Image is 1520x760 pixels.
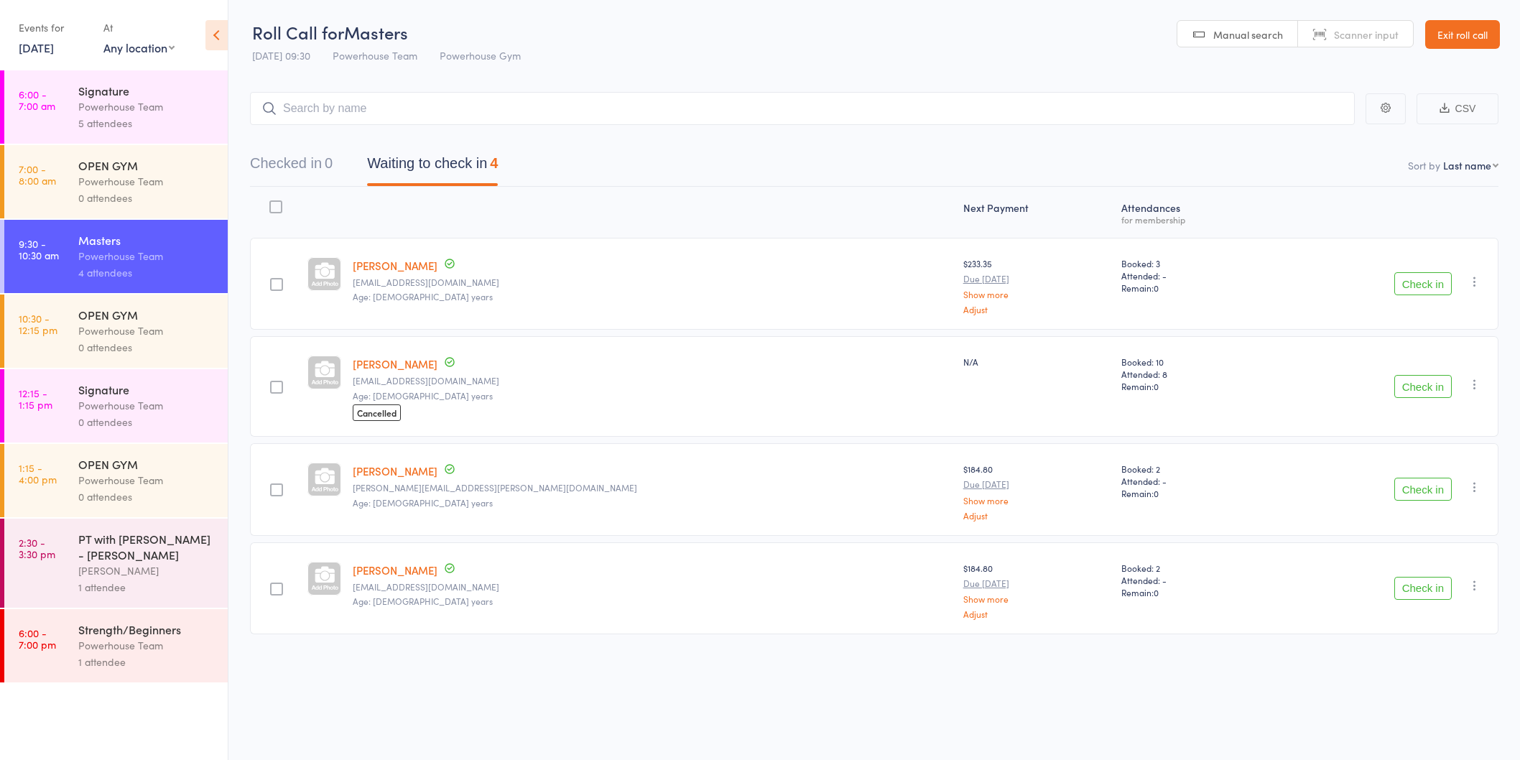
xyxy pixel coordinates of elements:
span: Cancelled [353,404,401,421]
div: PT with [PERSON_NAME] - [PERSON_NAME] [78,531,216,562]
div: 0 attendees [78,488,216,505]
time: 6:00 - 7:00 am [19,88,55,111]
div: 0 attendees [78,339,216,356]
div: N/A [963,356,1111,368]
label: Sort by [1408,158,1440,172]
small: Due [DATE] [963,274,1111,284]
time: 7:00 - 8:00 am [19,163,56,186]
a: Adjust [963,511,1111,520]
div: OPEN GYM [78,157,216,173]
div: Last name [1443,158,1491,172]
a: 9:30 -10:30 amMastersPowerhouse Team4 attendees [4,220,228,293]
time: 9:30 - 10:30 am [19,238,59,261]
button: Check in [1394,375,1452,398]
a: 2:30 -3:30 pmPT with [PERSON_NAME] - [PERSON_NAME][PERSON_NAME]1 attendee [4,519,228,608]
a: Show more [963,594,1111,603]
time: 6:00 - 7:00 pm [19,627,56,650]
a: [PERSON_NAME] [353,463,437,478]
span: Roll Call for [252,20,344,44]
small: Due [DATE] [963,578,1111,588]
span: 0 [1154,586,1159,598]
small: belld2524@gmail.com [353,277,952,287]
button: Check in [1394,577,1452,600]
div: 4 [490,155,498,171]
span: Remain: [1121,586,1265,598]
a: 6:00 -7:00 pmStrength/BeginnersPowerhouse Team1 attendee [4,609,228,682]
div: Atten­dances [1116,193,1271,231]
div: [PERSON_NAME] [78,562,216,579]
span: 0 [1154,487,1159,499]
span: Attended: 8 [1121,368,1265,380]
span: Powerhouse Gym [440,48,521,62]
div: Masters [78,232,216,248]
span: Masters [344,20,408,44]
time: 1:15 - 4:00 pm [19,462,57,485]
span: Remain: [1121,282,1265,294]
span: Manual search [1213,27,1283,42]
div: OPEN GYM [78,307,216,323]
div: Powerhouse Team [78,397,216,414]
a: 6:00 -7:00 amSignaturePowerhouse Team5 attendees [4,70,228,144]
div: $184.80 [963,463,1111,519]
div: 0 attendees [78,190,216,206]
button: Waiting to check in4 [367,148,498,186]
a: 1:15 -4:00 pmOPEN GYMPowerhouse Team0 attendees [4,444,228,517]
div: Next Payment [958,193,1116,231]
div: Events for [19,16,89,40]
button: Checked in0 [250,148,333,186]
a: [PERSON_NAME] [353,258,437,273]
a: [DATE] [19,40,54,55]
div: 0 attendees [78,414,216,430]
span: [DATE] 09:30 [252,48,310,62]
input: Search by name [250,92,1355,125]
a: 12:15 -1:15 pmSignaturePowerhouse Team0 attendees [4,369,228,442]
div: OPEN GYM [78,456,216,472]
div: 1 attendee [78,579,216,596]
div: At [103,16,175,40]
span: Attended: - [1121,269,1265,282]
a: [PERSON_NAME] [353,562,437,578]
a: Adjust [963,305,1111,314]
div: Any location [103,40,175,55]
small: Judy.nowland@gmail.com [353,483,952,493]
span: Remain: [1121,487,1265,499]
div: Strength/Beginners [78,621,216,637]
span: 0 [1154,282,1159,294]
div: 0 [325,155,333,171]
div: $184.80 [963,562,1111,618]
div: Powerhouse Team [78,248,216,264]
div: Powerhouse Team [78,323,216,339]
span: Age: [DEMOGRAPHIC_DATA] years [353,290,493,302]
a: [PERSON_NAME] [353,356,437,371]
span: Powerhouse Team [333,48,417,62]
a: Show more [963,289,1111,299]
a: 10:30 -12:15 pmOPEN GYMPowerhouse Team0 attendees [4,295,228,368]
span: 0 [1154,380,1159,392]
div: 1 attendee [78,654,216,670]
span: Booked: 3 [1121,257,1265,269]
div: Powerhouse Team [78,472,216,488]
a: Adjust [963,609,1111,618]
small: diannelibke@optusnet.com.au [353,376,952,386]
span: Attended: - [1121,574,1265,586]
time: 12:15 - 1:15 pm [19,387,52,410]
span: Remain: [1121,380,1265,392]
span: Booked: 2 [1121,562,1265,574]
a: Exit roll call [1425,20,1500,49]
div: 4 attendees [78,264,216,281]
div: Signature [78,381,216,397]
span: Attended: - [1121,475,1265,487]
span: Scanner input [1334,27,1399,42]
div: for membership [1121,215,1265,224]
time: 10:30 - 12:15 pm [19,312,57,335]
button: Check in [1394,272,1452,295]
small: quinnsan@icloud.com [353,582,952,592]
small: Due [DATE] [963,479,1111,489]
button: CSV [1417,93,1498,124]
div: Signature [78,83,216,98]
span: Booked: 2 [1121,463,1265,475]
div: Powerhouse Team [78,98,216,115]
div: $233.35 [963,257,1111,314]
button: Check in [1394,478,1452,501]
span: Age: [DEMOGRAPHIC_DATA] years [353,496,493,509]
